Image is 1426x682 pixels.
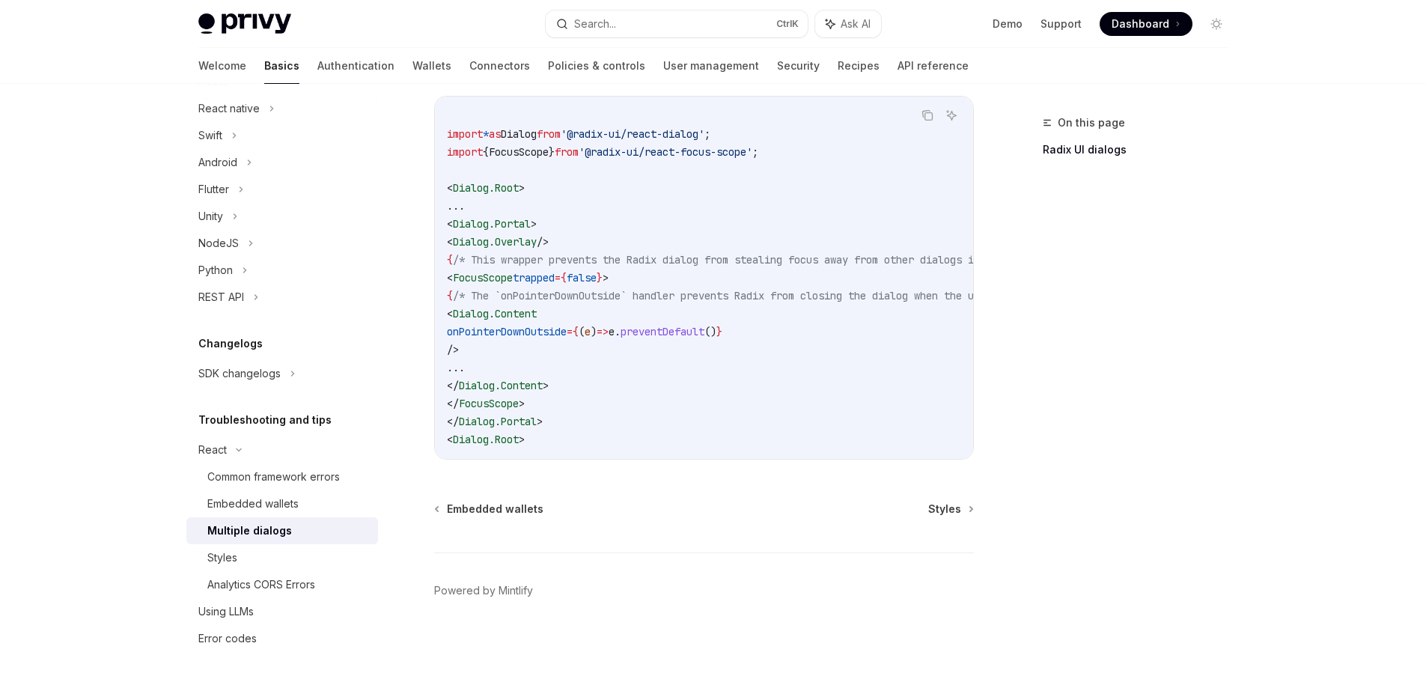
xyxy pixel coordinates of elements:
div: Styles [207,549,237,567]
span: On this page [1058,114,1125,132]
span: . [615,325,621,338]
span: > [603,271,609,284]
span: from [555,145,579,159]
span: { [561,271,567,284]
span: Dialog [501,127,537,141]
span: Dialog.Root [453,433,519,446]
span: trapped [513,271,555,284]
span: < [447,271,453,284]
span: > [519,181,525,195]
a: Multiple dialogs [186,517,378,544]
a: Embedded wallets [436,502,543,517]
span: '@radix-ui/react-focus-scope' [579,145,752,159]
span: ... [447,361,465,374]
div: Using LLMs [198,603,254,621]
span: /* The `onPointerDownOutside` handler prevents Radix from closing the dialog when the user clicks... [453,289,1106,302]
a: Common framework errors [186,463,378,490]
a: Error codes [186,625,378,652]
span: '@radix-ui/react-dialog' [561,127,704,141]
div: React [198,441,227,459]
span: > [537,415,543,428]
a: Analytics CORS Errors [186,571,378,598]
h5: Troubleshooting and tips [198,411,332,429]
span: Dialog.Portal [453,217,531,231]
span: FocusScope [459,397,519,410]
span: < [447,181,453,195]
a: Support [1040,16,1082,31]
a: Welcome [198,48,246,84]
span: e [585,325,591,338]
span: { [483,145,489,159]
a: Security [777,48,820,84]
span: > [543,379,549,392]
span: </ [447,415,459,428]
span: ; [704,127,710,141]
a: Recipes [838,48,880,84]
span: { [447,253,453,267]
a: Basics [264,48,299,84]
span: Dialog.Overlay [453,235,537,249]
span: < [447,217,453,231]
span: ) [591,325,597,338]
h5: Changelogs [198,335,263,353]
a: Demo [993,16,1023,31]
div: Common framework errors [207,468,340,486]
span: Dialog.Content [453,307,537,320]
span: </ [447,379,459,392]
span: ; [752,145,758,159]
span: } [597,271,603,284]
div: Python [198,261,233,279]
span: { [447,289,453,302]
span: import [447,145,483,159]
div: NodeJS [198,234,239,252]
span: > [531,217,537,231]
span: > [519,397,525,410]
div: Android [198,153,237,171]
span: ... [447,199,465,213]
span: e [609,325,615,338]
div: Analytics CORS Errors [207,576,315,594]
div: Embedded wallets [207,495,299,513]
a: Styles [928,502,972,517]
span: Dashboard [1112,16,1169,31]
div: REST API [198,288,244,306]
div: Swift [198,127,222,144]
button: Ask AI [942,106,961,125]
a: Authentication [317,48,394,84]
span: </ [447,397,459,410]
a: Radix UI dialogs [1043,138,1240,162]
span: false [567,271,597,284]
div: SDK changelogs [198,365,281,383]
span: Styles [928,502,961,517]
span: } [716,325,722,338]
a: API reference [898,48,969,84]
button: Ask AI [815,10,881,37]
a: Embedded wallets [186,490,378,517]
span: import [447,127,483,141]
div: Flutter [198,180,229,198]
div: React native [198,100,260,118]
span: () [704,325,716,338]
span: => [597,325,609,338]
a: Styles [186,544,378,571]
div: Error codes [198,630,257,648]
span: > [519,433,525,446]
span: as [489,127,501,141]
span: < [447,433,453,446]
div: Unity [198,207,223,225]
span: /* This wrapper prevents the Radix dialog from stealing focus away from other dialogs in the page... [453,253,1058,267]
span: Embedded wallets [447,502,543,517]
span: FocusScope [489,145,549,159]
a: User management [663,48,759,84]
a: Policies & controls [548,48,645,84]
span: from [537,127,561,141]
img: light logo [198,13,291,34]
span: = [555,271,561,284]
span: /> [537,235,549,249]
span: Dialog.Content [459,379,543,392]
button: Copy the contents from the code block [918,106,937,125]
button: Search...CtrlK [546,10,808,37]
span: = [567,325,573,338]
span: preventDefault [621,325,704,338]
a: Connectors [469,48,530,84]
